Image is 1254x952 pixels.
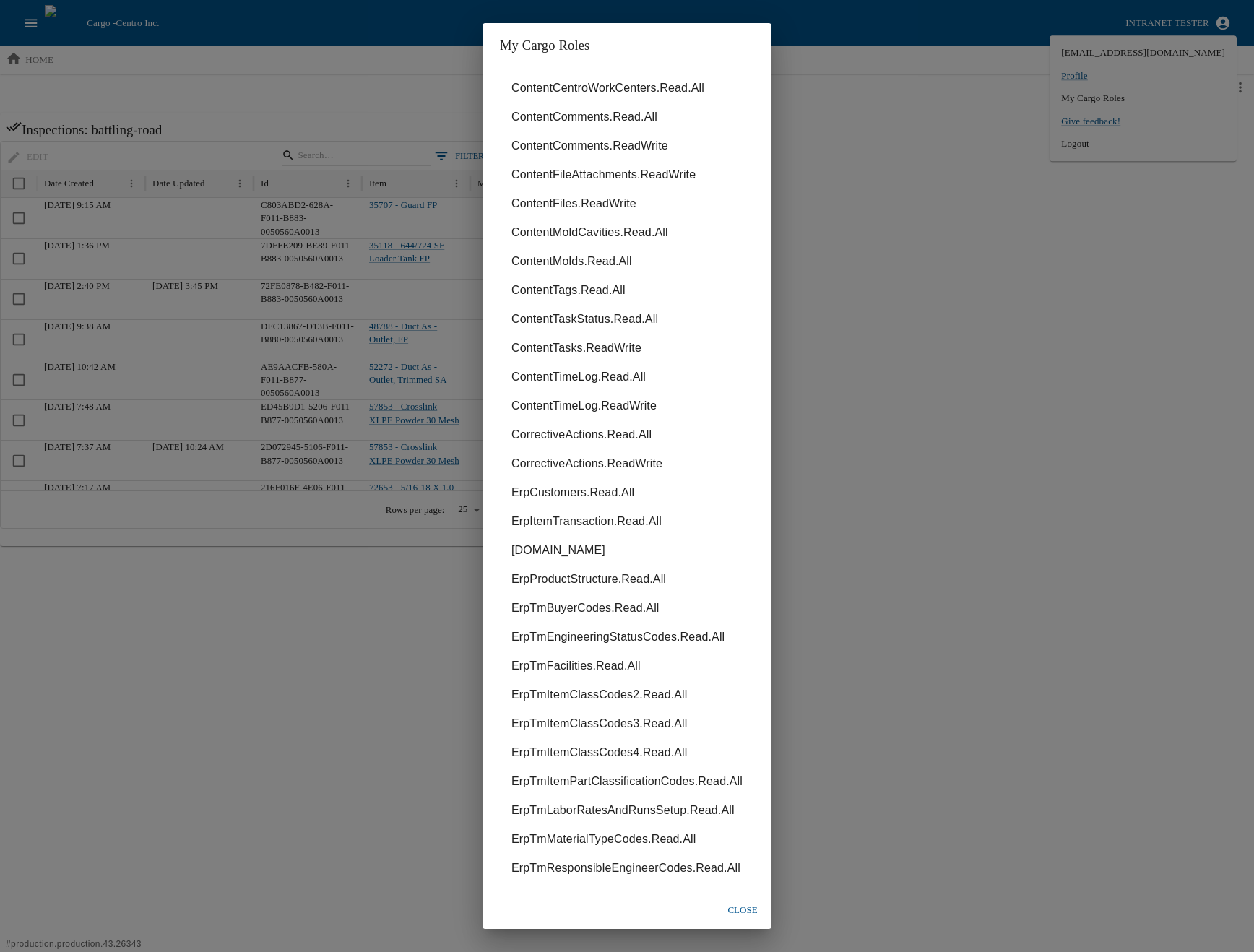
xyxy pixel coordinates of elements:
[500,131,754,160] li: ContentComments.ReadWrite
[500,103,754,131] li: ContentComments.Read.All
[500,536,754,565] li: [DOMAIN_NAME]
[500,449,754,478] li: CorrectiveActions.ReadWrite
[500,709,754,738] li: ErpTmItemClassCodes3.Read.All
[500,738,754,767] li: ErpTmItemClassCodes4.Read.All
[500,594,754,623] li: ErpTmBuyerCodes.Read.All
[500,189,754,218] li: ContentFiles.ReadWrite
[500,623,754,652] li: ErpTmEngineeringStatusCodes.Read.All
[500,218,754,247] li: ContentMoldCavities.Read.All
[500,247,754,276] li: ContentMolds.Read.All
[500,825,754,854] li: ErpTmMaterialTypeCodes.Read.All
[500,305,754,334] li: ContentTaskStatus.Read.All
[500,796,754,825] li: ErpTmLaborRatesAndRunsSetup.Read.All
[483,23,771,68] h2: My Cargo Roles
[500,883,754,912] li: ErpTmSalesDivisionCodes.Read.All
[500,680,754,709] li: ErpTmItemClassCodes2.Read.All
[500,507,754,536] li: ErpItemTransaction.Read.All
[500,334,754,363] li: ContentTasks.ReadWrite
[500,276,754,305] li: ContentTags.Read.All
[719,898,766,923] button: close
[500,565,754,594] li: ErpProductStructure.Read.All
[500,74,754,103] li: ContentCentroWorkCenters.Read.All
[500,767,754,796] li: ErpTmItemPartClassificationCodes.Read.All
[500,160,754,189] li: ContentFileAttachments.ReadWrite
[500,854,754,883] li: ErpTmResponsibleEngineerCodes.Read.All
[500,478,754,507] li: ErpCustomers.Read.All
[500,363,754,391] li: ContentTimeLog.Read.All
[500,652,754,680] li: ErpTmFacilities.Read.All
[500,420,754,449] li: CorrectiveActions.Read.All
[500,391,754,420] li: ContentTimeLog.ReadWrite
